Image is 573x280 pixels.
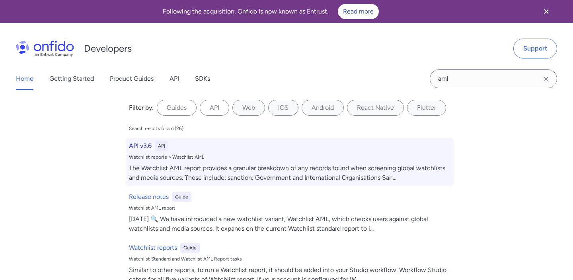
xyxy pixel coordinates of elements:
[10,4,532,19] div: Following the acquisition, Onfido is now known as Entrust.
[129,154,450,160] div: Watchlist reports > Watchlist AML
[268,100,298,116] label: iOS
[532,2,561,21] button: Close banner
[110,68,154,90] a: Product Guides
[155,141,168,151] div: API
[129,163,450,183] div: The Watchlist AML report provides a granular breakdown of any records found when screening global...
[347,100,404,116] label: React Native
[126,189,454,237] a: Release notesGuideWatchlist AML report[DATE] 🔍 We have introduced a new watchlist variant, Watchl...
[49,68,94,90] a: Getting Started
[129,214,450,233] div: [DATE] 🔍 We have introduced a new watchlist variant, Watchlist AML, which checks users against gl...
[338,4,379,19] a: Read more
[232,100,265,116] label: Web
[542,7,551,16] svg: Close banner
[129,141,152,151] h6: API v3.6
[16,68,33,90] a: Home
[541,74,551,84] svg: Clear search field button
[129,205,450,211] div: Watchlist AML report
[129,243,177,253] h6: Watchlist reports
[84,42,132,55] h1: Developers
[195,68,210,90] a: SDKs
[430,69,557,88] input: Onfido search input field
[157,100,197,116] label: Guides
[200,100,229,116] label: API
[172,192,191,202] div: Guide
[407,100,446,116] label: Flutter
[16,41,74,56] img: Onfido Logo
[129,256,450,262] div: Watchlist Standard and Watchlist AML Report tasks
[170,68,179,90] a: API
[302,100,344,116] label: Android
[513,39,557,58] a: Support
[180,243,200,253] div: Guide
[126,138,454,186] a: API v3.6APIWatchlist reports > Watchlist AMLThe Watchlist AML report provides a granular breakdow...
[129,125,183,132] div: Search results for aml ( 26 )
[129,192,169,202] h6: Release notes
[129,103,154,113] div: Filter by:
